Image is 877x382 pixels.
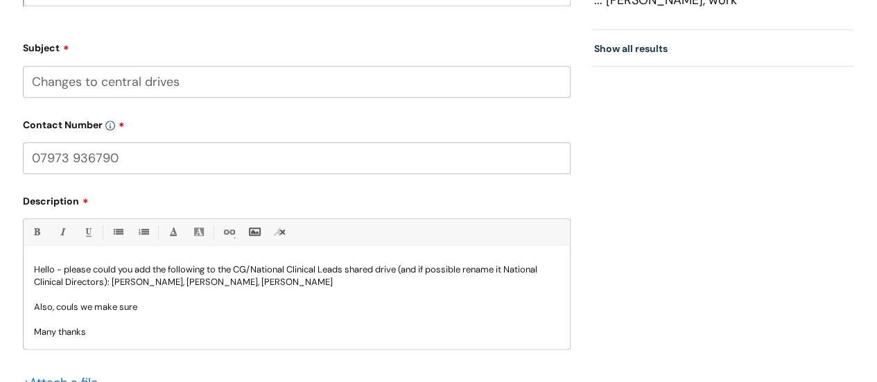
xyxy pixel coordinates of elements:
a: Back Color [190,223,207,241]
label: Description [23,191,571,207]
a: Font Color [164,223,182,241]
a: Insert Image... [245,223,263,241]
a: • Unordered List (Ctrl-Shift-7) [109,223,126,241]
a: Show all results [594,42,668,55]
img: info-icon.svg [105,121,115,130]
p: Many thanks [34,326,559,338]
a: Underline(Ctrl-U) [79,223,96,241]
a: Remove formatting (Ctrl-\) [271,223,288,241]
a: Bold (Ctrl-B) [28,223,45,241]
a: Italic (Ctrl-I) [53,223,71,241]
label: Contact Number [23,114,571,131]
a: Link [220,223,237,241]
label: Subject [23,37,571,54]
p: Also, couls we make sure [34,301,559,313]
p: Hello - please could you add the following to the CG/National Clinical Leads shared drive (and if... [34,263,559,288]
a: 1. Ordered List (Ctrl-Shift-8) [134,223,152,241]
